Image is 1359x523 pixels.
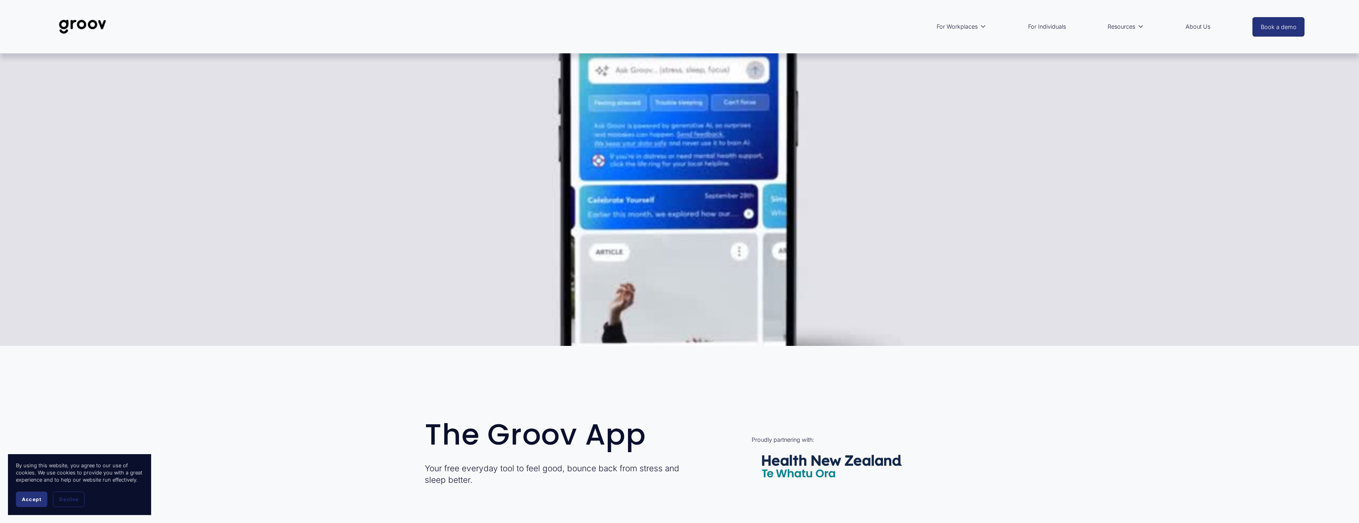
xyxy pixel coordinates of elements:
section: Cookie banner [8,454,151,515]
img: Groov | Unlock Human Potential at Work and in Life [54,14,111,40]
a: folder dropdown [1104,18,1148,36]
p: Your free everyday tool to feel good, bounce back from stress and sleep better. [425,463,700,486]
span: Decline [59,496,78,502]
span: For Workplaces [937,21,978,32]
a: For Individuals [1024,18,1070,36]
span: Accept [22,496,41,502]
a: Book a demo [1252,17,1305,37]
a: About Us [1182,18,1214,36]
button: Accept [16,492,47,507]
span: Resources [1108,21,1135,32]
button: Decline [53,492,85,507]
p: By using this website, you agree to our use of cookies. We use cookies to provide you with a grea... [16,462,143,484]
a: folder dropdown [933,18,990,36]
h1: The Groov App [425,420,700,450]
